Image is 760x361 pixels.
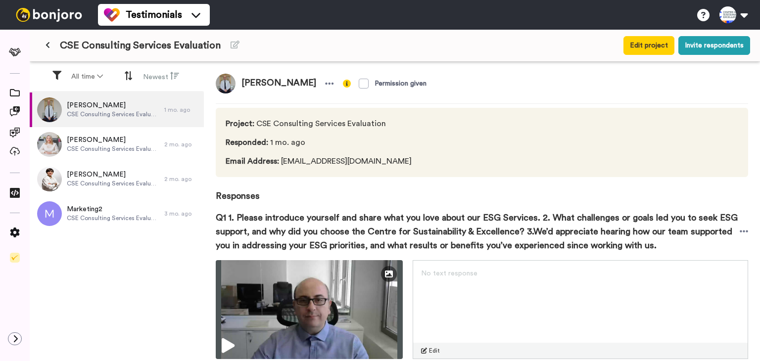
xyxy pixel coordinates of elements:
[226,155,412,167] span: [EMAIL_ADDRESS][DOMAIN_NAME]
[164,140,199,148] div: 2 mo. ago
[226,118,412,130] span: CSE Consulting Services Evaluation
[67,135,159,145] span: [PERSON_NAME]
[67,170,159,180] span: [PERSON_NAME]
[216,211,740,252] span: Q1 1. Please introduce yourself and share what you love about our ESG Services. 2. What challenge...
[67,204,159,214] span: Marketing2
[37,167,62,191] img: 89aa7e1c-8f2c-40e5-a99f-046c003b9d4c.jpeg
[30,127,204,162] a: [PERSON_NAME]CSE Consulting Services Evaluation2 mo. ago
[226,120,254,128] span: Project :
[216,260,403,359] img: f66f617d-5736-4e3b-9c35-ce869fd7652b-thumbnail_full-1750249798.jpg
[30,92,204,127] a: [PERSON_NAME]CSE Consulting Services Evaluation1 mo. ago
[429,347,440,355] span: Edit
[164,106,199,114] div: 1 mo. ago
[60,39,221,52] span: CSE Consulting Services Evaluation
[37,201,62,226] img: m.png
[37,132,62,157] img: 7f0ec2f0-d4b4-4d5e-83cc-e7a2f752045b.jpeg
[216,177,748,203] span: Responses
[67,100,159,110] span: [PERSON_NAME]
[67,214,159,222] span: CSE Consulting Services Evaluation
[678,36,750,55] button: Invite respondents
[37,97,62,122] img: 4dc2e77f-715b-42d4-864d-b4d3a3088127.jpeg
[65,68,109,86] button: All time
[226,136,412,148] span: 1 mo. ago
[623,36,674,55] button: Edit project
[421,270,477,277] span: No text response
[67,110,159,118] span: CSE Consulting Services Evaluation
[375,79,427,89] div: Permission given
[67,145,159,153] span: CSE Consulting Services Evaluation
[164,175,199,183] div: 2 mo. ago
[216,74,236,93] img: 4dc2e77f-715b-42d4-864d-b4d3a3088127.jpeg
[30,196,204,231] a: Marketing2CSE Consulting Services Evaluation3 mo. ago
[10,253,20,263] img: Checklist.svg
[104,7,120,23] img: tm-color.svg
[236,74,322,93] span: [PERSON_NAME]
[126,8,182,22] span: Testimonials
[343,80,351,88] img: info-yellow.svg
[164,210,199,218] div: 3 mo. ago
[226,138,268,146] span: Responded :
[226,157,279,165] span: Email Address :
[12,8,86,22] img: bj-logo-header-white.svg
[30,162,204,196] a: [PERSON_NAME]CSE Consulting Services Evaluation2 mo. ago
[137,67,185,86] button: Newest
[67,180,159,187] span: CSE Consulting Services Evaluation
